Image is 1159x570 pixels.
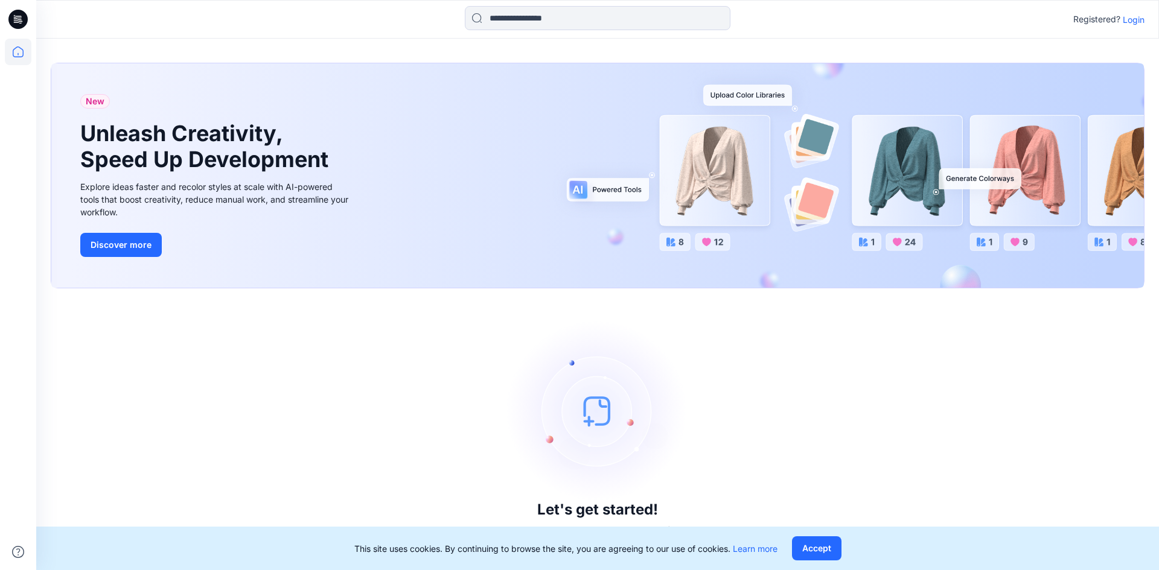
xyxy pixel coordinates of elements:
p: Registered? [1073,12,1120,27]
span: New [86,94,104,109]
p: Click New to add a style or create a folder. [499,523,696,537]
p: This site uses cookies. By continuing to browse the site, you are agreeing to our use of cookies. [354,542,777,555]
a: Learn more [733,543,777,554]
img: empty-state-image.svg [507,320,688,501]
div: Explore ideas faster and recolor styles at scale with AI-powered tools that boost creativity, red... [80,180,352,218]
h3: Let's get started! [537,501,658,518]
a: Discover more [80,233,352,257]
button: Accept [792,536,841,560]
h1: Unleash Creativity, Speed Up Development [80,121,334,173]
button: Discover more [80,233,162,257]
p: Login [1123,13,1145,26]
